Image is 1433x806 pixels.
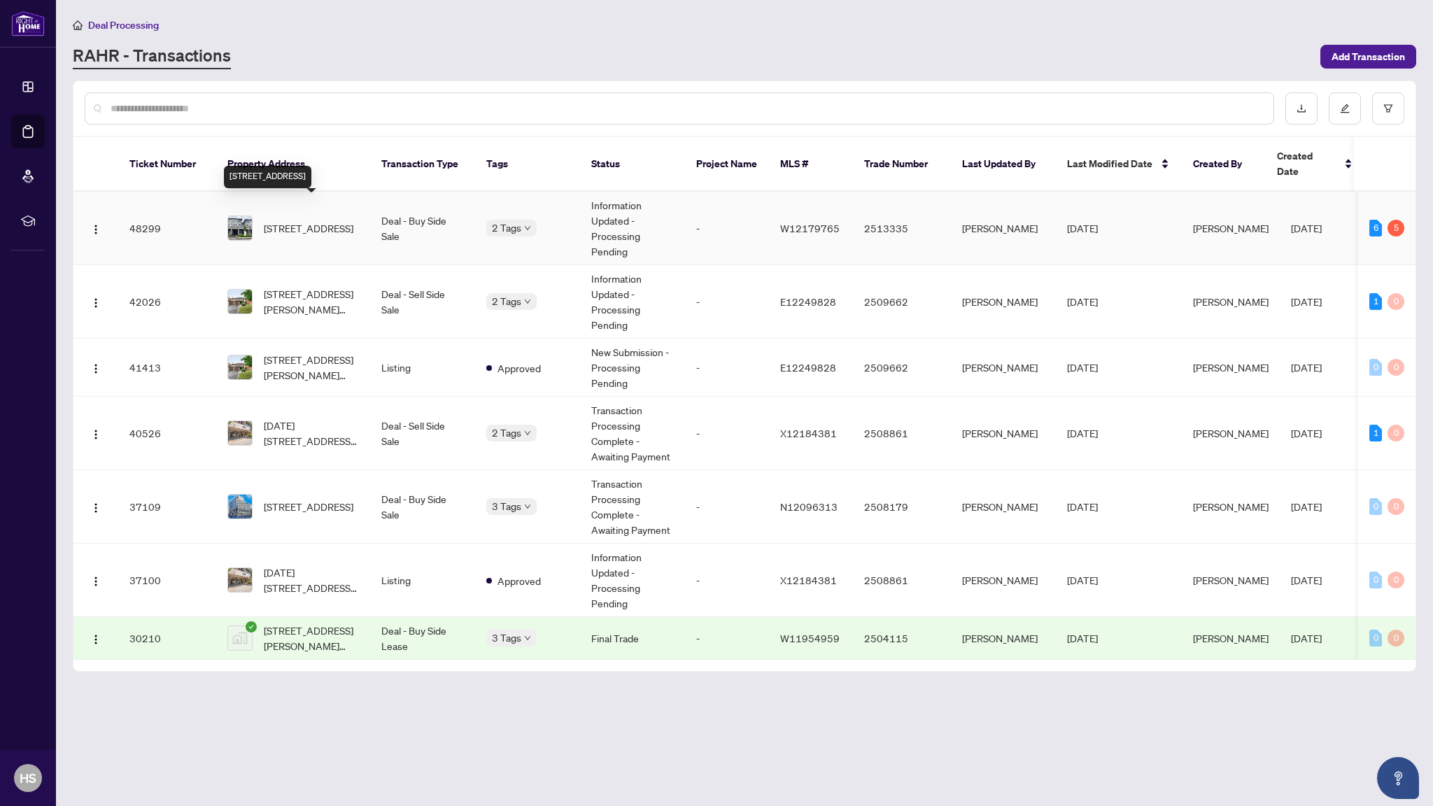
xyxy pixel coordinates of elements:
span: Approved [497,360,541,376]
span: filter [1383,104,1393,113]
td: Deal - Buy Side Sale [370,470,475,544]
th: Created Date [1266,137,1364,192]
td: Deal - Sell Side Sale [370,397,475,470]
button: download [1285,92,1318,125]
span: Approved [497,573,541,588]
div: 5 [1388,220,1404,236]
span: [DATE] [1291,295,1322,308]
span: W11954959 [780,632,840,644]
div: 0 [1388,293,1404,310]
td: Information Updated - Processing Pending [580,192,685,265]
span: W12179765 [780,222,840,234]
span: [DATE] [1291,361,1322,374]
td: New Submission - Processing Pending [580,339,685,397]
td: Information Updated - Processing Pending [580,265,685,339]
button: Logo [85,569,107,591]
span: [DATE] [1291,427,1322,439]
span: home [73,20,83,30]
span: [DATE] [1291,632,1322,644]
span: [PERSON_NAME] [1193,427,1269,439]
span: download [1297,104,1306,113]
td: 48299 [118,192,216,265]
img: Logo [90,634,101,645]
button: Logo [85,217,107,239]
div: 0 [1388,498,1404,515]
td: 41413 [118,339,216,397]
th: Transaction Type [370,137,475,192]
th: Last Modified Date [1056,137,1182,192]
span: down [524,503,531,510]
div: 0 [1369,630,1382,646]
span: [PERSON_NAME] [1193,574,1269,586]
span: 2 Tags [492,220,521,236]
span: 3 Tags [492,630,521,646]
td: 37109 [118,470,216,544]
span: [DATE] [1067,500,1098,513]
span: [DATE][STREET_ADDRESS][DATE][PERSON_NAME] [264,565,359,595]
span: [DATE] [1067,295,1098,308]
button: Logo [85,422,107,444]
th: Project Name [685,137,769,192]
div: 6 [1369,220,1382,236]
th: Ticket Number [118,137,216,192]
img: thumbnail-img [228,495,252,518]
td: [PERSON_NAME] [951,265,1056,339]
span: [STREET_ADDRESS] [264,220,353,236]
button: Open asap [1377,757,1419,799]
span: edit [1340,104,1350,113]
div: 0 [1388,572,1404,588]
th: Property Address [216,137,370,192]
img: logo [11,10,45,36]
span: [DATE][STREET_ADDRESS][DATE][PERSON_NAME] [264,418,359,448]
span: [PERSON_NAME] [1193,500,1269,513]
button: Logo [85,290,107,313]
td: Listing [370,544,475,617]
img: thumbnail-img [228,568,252,592]
img: thumbnail-img [228,216,252,240]
div: 0 [1369,498,1382,515]
div: 0 [1388,425,1404,441]
td: - [685,470,769,544]
span: [DATE] [1291,500,1322,513]
img: thumbnail-img [228,290,252,313]
td: 30210 [118,617,216,660]
button: Logo [85,356,107,379]
td: [PERSON_NAME] [951,339,1056,397]
button: Logo [85,627,107,649]
td: 40526 [118,397,216,470]
th: Status [580,137,685,192]
span: Deal Processing [88,19,159,31]
a: RAHR - Transactions [73,44,231,69]
td: [PERSON_NAME] [951,192,1056,265]
img: Logo [90,502,101,514]
td: 2508179 [853,470,951,544]
span: [PERSON_NAME] [1193,295,1269,308]
div: [STREET_ADDRESS] [224,166,311,188]
span: down [524,225,531,232]
div: 1 [1369,293,1382,310]
td: - [685,397,769,470]
span: E12249828 [780,361,836,374]
div: 1 [1369,425,1382,441]
td: 42026 [118,265,216,339]
img: thumbnail-img [228,355,252,379]
span: [STREET_ADDRESS][PERSON_NAME][PERSON_NAME] [264,623,359,653]
td: - [685,617,769,660]
span: [PERSON_NAME] [1193,361,1269,374]
td: - [685,544,769,617]
td: 2508861 [853,397,951,470]
div: 0 [1388,630,1404,646]
td: Final Trade [580,617,685,660]
td: Deal - Buy Side Sale [370,192,475,265]
th: Trade Number [853,137,951,192]
td: Transaction Processing Complete - Awaiting Payment [580,470,685,544]
span: [DATE] [1067,361,1098,374]
td: Information Updated - Processing Pending [580,544,685,617]
img: Logo [90,363,101,374]
button: Logo [85,495,107,518]
span: HS [20,768,36,788]
span: [DATE] [1067,574,1098,586]
button: filter [1372,92,1404,125]
th: Tags [475,137,580,192]
span: down [524,298,531,305]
